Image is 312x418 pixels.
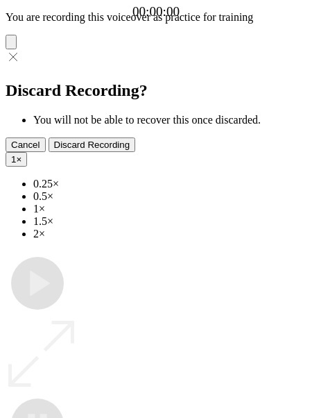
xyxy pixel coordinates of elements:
p: You are recording this voiceover as practice for training [6,11,306,24]
button: Cancel [6,137,46,152]
a: 00:00:00 [132,4,180,19]
button: Discard Recording [49,137,136,152]
li: 1.5× [33,215,306,228]
span: 1 [11,154,16,165]
li: You will not be able to recover this once discarded. [33,114,306,126]
h2: Discard Recording? [6,81,306,100]
li: 2× [33,228,306,240]
li: 1× [33,203,306,215]
li: 0.25× [33,178,306,190]
button: 1× [6,152,27,167]
li: 0.5× [33,190,306,203]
